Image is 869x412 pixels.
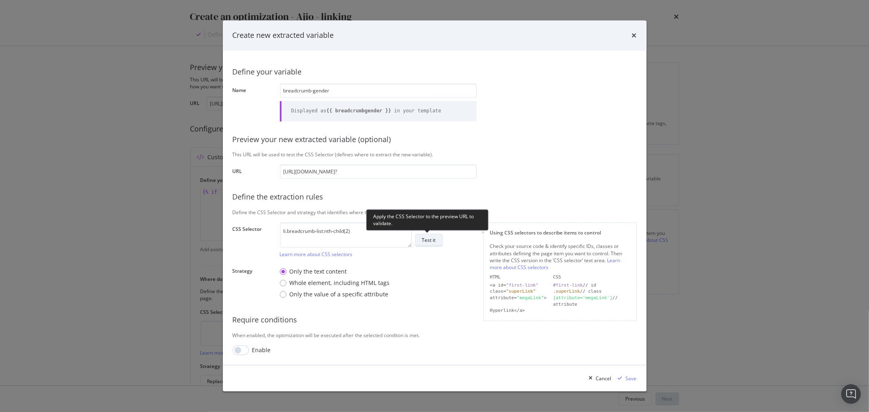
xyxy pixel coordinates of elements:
[326,108,391,114] b: {{ breadcrumbgender }}
[233,67,637,77] div: Define your variable
[490,243,630,271] div: Check your source code & identify specific IDs, classes or attributes defining the page item you ...
[553,283,583,288] div: #first-link
[506,283,538,288] div: "first-link"
[291,108,441,115] div: Displayed as in your template
[553,289,580,294] div: .superLink
[223,20,647,391] div: modal
[280,279,390,287] div: Whole element, including HTML tags
[841,384,861,404] div: Open Intercom Messenger
[233,332,637,339] div: When enabled, the optimization will be executed after the selected conditon is met.
[553,295,630,307] div: // attribute
[490,282,547,289] div: <a id=
[553,274,630,281] div: CSS
[490,230,630,237] div: Using CSS selectors to describe items to control
[586,372,612,385] button: Cancel
[490,289,547,295] div: class=
[490,257,620,271] a: Learn more about CSS selectors
[632,30,637,41] div: times
[233,315,637,326] div: Require conditions
[280,268,390,276] div: Only the text content
[280,165,477,179] input: https://www.example.com
[233,134,637,145] div: Preview your new extracted variable (optional)
[517,295,544,300] div: "megaLink"
[626,375,637,382] div: Save
[553,282,630,289] div: // id
[233,30,334,41] div: Create new extracted variable
[615,372,637,385] button: Save
[366,209,488,230] div: Apply the CSS Selector to the preview URL to validate.
[233,192,637,203] div: Define the extraction rules
[280,251,353,258] a: Learn more about CSS selectors
[290,279,390,287] div: Whole element, including HTML tags
[422,237,436,244] div: Test it
[252,346,271,355] div: Enable
[233,151,637,158] div: This URL will be used to test the CSS Selector (defines where to extract the new variable).
[490,295,547,307] div: attribute= >
[280,291,390,299] div: Only the value of a specific attribute
[290,268,347,276] div: Only the text content
[490,274,547,281] div: HTML
[233,209,637,216] div: Define the CSS Selector and strategy that identifies where to extract the variable from your page.
[233,226,273,256] label: CSS Selector
[506,289,536,294] div: "superLink"
[233,168,273,177] label: URL
[553,289,630,295] div: // class
[596,375,612,382] div: Cancel
[233,268,273,300] label: Strategy
[415,234,443,247] button: Test it
[290,291,389,299] div: Only the value of a specific attribute
[553,295,613,300] div: [attribute='megaLink']
[233,87,273,119] label: Name
[280,223,412,248] textarea: li.breadcrumb-list:nth-child(2)
[490,308,547,314] div: Hyperlink</a>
